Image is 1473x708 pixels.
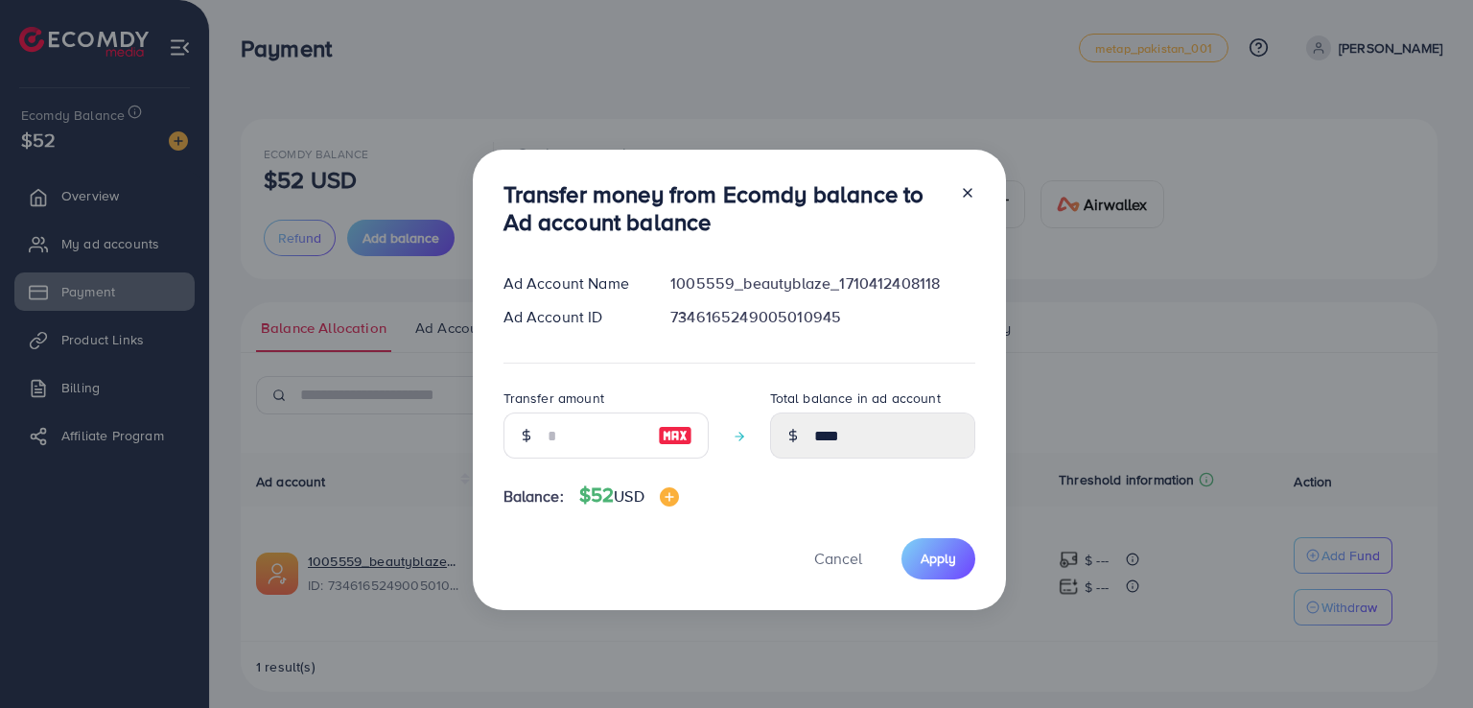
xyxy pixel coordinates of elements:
img: image [660,487,679,507]
span: Apply [921,549,956,568]
button: Cancel [790,538,886,579]
img: image [658,424,692,447]
div: 1005559_beautyblaze_1710412408118 [655,272,990,295]
div: Ad Account ID [488,306,656,328]
button: Apply [901,538,975,579]
span: Balance: [503,485,564,507]
span: USD [614,485,643,507]
span: Cancel [814,548,862,569]
div: 7346165249005010945 [655,306,990,328]
iframe: Chat [1391,622,1459,694]
h4: $52 [579,484,679,507]
div: Ad Account Name [488,272,656,295]
label: Transfer amount [503,389,604,408]
h3: Transfer money from Ecomdy balance to Ad account balance [503,180,945,236]
label: Total balance in ad account [770,389,941,408]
